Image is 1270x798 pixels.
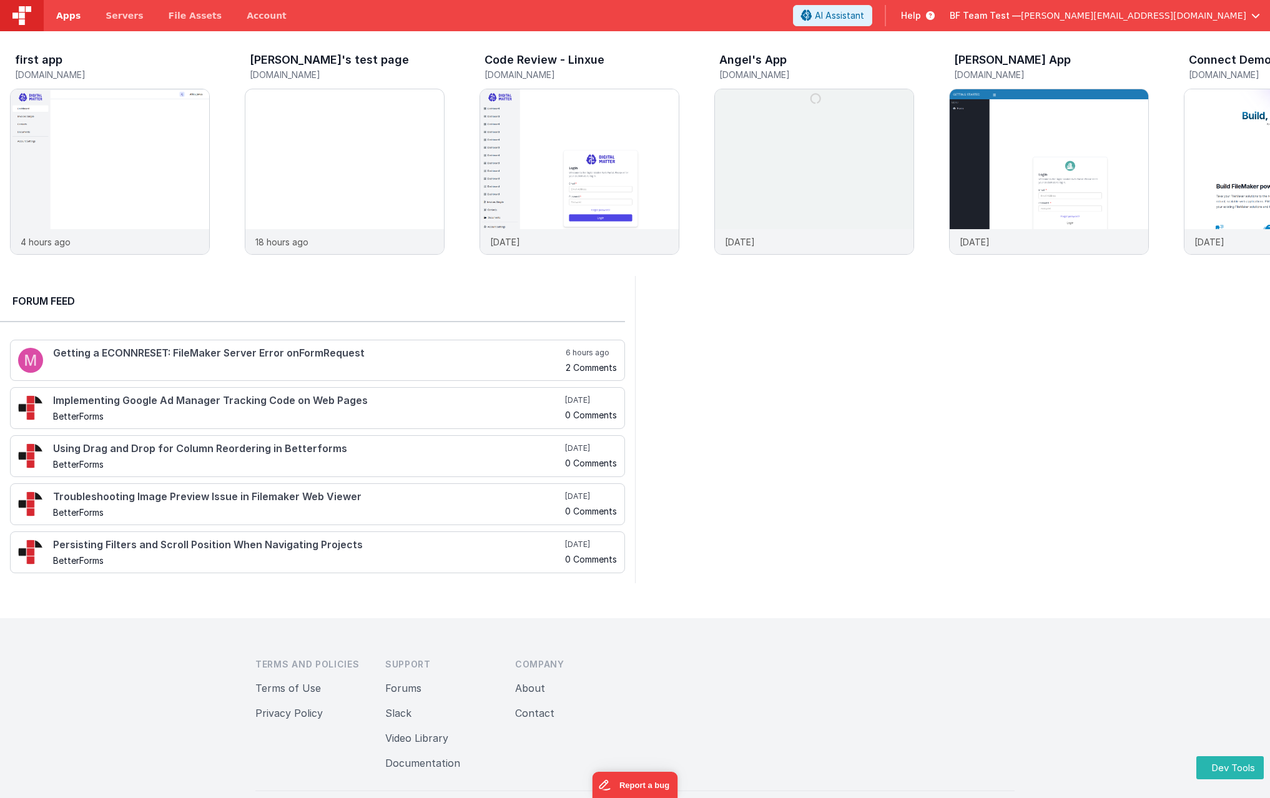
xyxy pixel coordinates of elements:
p: 18 hours ago [255,235,308,249]
h3: [PERSON_NAME] App [954,54,1071,66]
button: Documentation [385,756,460,771]
h3: Support [385,658,495,671]
h5: [DATE] [565,443,617,453]
span: [PERSON_NAME][EMAIL_ADDRESS][DOMAIN_NAME] [1021,9,1246,22]
h5: BetterForms [53,508,563,517]
h5: 0 Comments [565,506,617,516]
h4: Persisting Filters and Scroll Position When Navigating Projects [53,539,563,551]
p: [DATE] [960,235,990,249]
h5: [DOMAIN_NAME] [15,70,210,79]
img: 295_2.png [18,395,43,420]
h5: BetterForms [53,411,563,421]
p: [DATE] [1194,235,1224,249]
iframe: Marker.io feedback button [593,772,678,798]
h5: 2 Comments [566,363,617,372]
a: Slack [385,707,411,719]
h5: [DOMAIN_NAME] [954,70,1149,79]
h5: [DOMAIN_NAME] [250,70,445,79]
h4: Implementing Google Ad Manager Tracking Code on Web Pages [53,395,563,406]
h4: Getting a ECONNRESET: FileMaker Server Error onFormRequest [53,348,563,359]
span: File Assets [169,9,222,22]
a: About [515,682,545,694]
span: AI Assistant [815,9,864,22]
button: AI Assistant [793,5,872,26]
span: Help [901,9,921,22]
h5: 0 Comments [565,554,617,564]
img: 100.png [18,348,43,373]
h5: 6 hours ago [566,348,617,358]
h5: [DATE] [565,539,617,549]
h3: Code Review - Linxue [485,54,604,66]
h5: 0 Comments [565,458,617,468]
span: Apps [56,9,81,22]
a: Implementing Google Ad Manager Tracking Code on Web Pages BetterForms [DATE] 0 Comments [10,387,625,429]
h3: [PERSON_NAME]'s test page [250,54,409,66]
h3: first app [15,54,62,66]
a: Privacy Policy [255,707,323,719]
button: About [515,681,545,696]
button: Dev Tools [1196,756,1264,779]
h4: Troubleshooting Image Preview Issue in Filemaker Web Viewer [53,491,563,503]
span: BF Team Test — [950,9,1021,22]
button: Forums [385,681,421,696]
button: Slack [385,706,411,721]
p: [DATE] [725,235,755,249]
a: Persisting Filters and Scroll Position When Navigating Projects BetterForms [DATE] 0 Comments [10,531,625,573]
img: 295_2.png [18,539,43,564]
h5: BetterForms [53,460,563,469]
p: [DATE] [490,235,520,249]
button: Contact [515,706,554,721]
h2: Forum Feed [12,293,613,308]
h3: Terms and Policies [255,658,365,671]
a: Getting a ECONNRESET: FileMaker Server Error onFormRequest 6 hours ago 2 Comments [10,340,625,381]
h5: [DOMAIN_NAME] [719,70,914,79]
h3: Company [515,658,625,671]
h5: 0 Comments [565,410,617,420]
h5: [DATE] [565,491,617,501]
h5: BetterForms [53,556,563,565]
button: Video Library [385,731,448,746]
h5: [DATE] [565,395,617,405]
img: 295_2.png [18,443,43,468]
img: 295_2.png [18,491,43,516]
button: BF Team Test — [PERSON_NAME][EMAIL_ADDRESS][DOMAIN_NAME] [950,9,1260,22]
h4: Using Drag and Drop for Column Reordering in Betterforms [53,443,563,455]
a: Terms of Use [255,682,321,694]
h3: Angel's App [719,54,787,66]
span: Servers [106,9,143,22]
a: Troubleshooting Image Preview Issue in Filemaker Web Viewer BetterForms [DATE] 0 Comments [10,483,625,525]
a: Using Drag and Drop for Column Reordering in Betterforms BetterForms [DATE] 0 Comments [10,435,625,477]
h5: [DOMAIN_NAME] [485,70,679,79]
